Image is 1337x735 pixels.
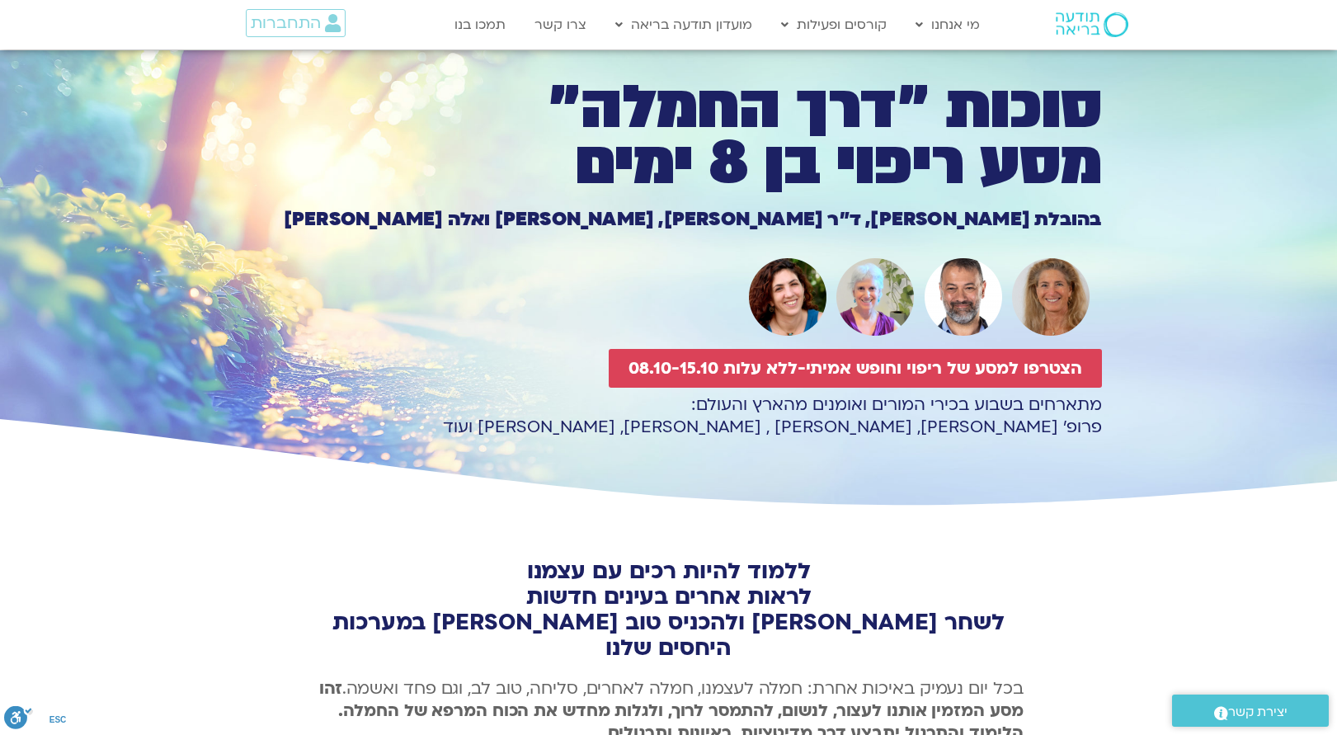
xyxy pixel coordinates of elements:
[236,80,1102,192] h1: סוכות ״דרך החמלה״ מסע ריפוי בן 8 ימים
[773,9,895,40] a: קורסים ופעילות
[446,9,514,40] a: תמכו בנו
[236,210,1102,229] h1: בהובלת [PERSON_NAME], ד״ר [PERSON_NAME], [PERSON_NAME] ואלה [PERSON_NAME]
[246,9,346,37] a: התחברות
[1228,701,1288,723] span: יצירת קשר
[251,14,321,32] span: התחברות
[526,9,595,40] a: צרו קשר
[314,558,1024,661] h2: ללמוד להיות רכים עם עצמנו לראות אחרים בעינים חדשות לשחר [PERSON_NAME] ולהכניס טוב [PERSON_NAME] ב...
[236,393,1102,438] p: מתארחים בשבוע בכירי המורים ואומנים מהארץ והעולם: פרופ׳ [PERSON_NAME], [PERSON_NAME] , [PERSON_NAM...
[1172,695,1329,727] a: יצירת קשר
[607,9,760,40] a: מועדון תודעה בריאה
[609,349,1102,388] a: הצטרפו למסע של ריפוי וחופש אמיתי-ללא עלות 08.10-15.10
[907,9,988,40] a: מי אנחנו
[1056,12,1128,37] img: תודעה בריאה
[628,359,1082,378] span: הצטרפו למסע של ריפוי וחופש אמיתי-ללא עלות 08.10-15.10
